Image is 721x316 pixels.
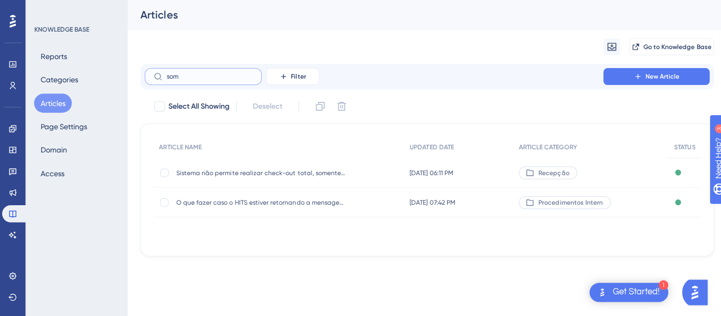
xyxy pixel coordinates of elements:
span: O que fazer caso o HITS estiver retornando a mensagem "Too many calls for same Tenant" para os pa... [175,197,344,205]
span: Go to Knowledge Base [638,42,706,51]
button: Deselect [241,96,290,115]
div: 3 [73,5,77,14]
button: Articles [34,93,71,112]
div: Articles [139,7,682,22]
button: Domain [34,139,73,158]
span: Need Help? [25,3,66,15]
span: ARTICLE CATEGORY [515,142,572,150]
input: Search [165,72,251,80]
img: launcher-image-alternative-text [591,284,604,296]
span: Recepção [534,167,565,176]
span: [DATE] 07:42 PM [406,197,452,205]
button: New Article [599,68,704,84]
button: Reports [34,46,73,65]
div: Open Get Started! checklist, remaining modules: 1 [585,281,663,300]
span: ARTICLE NAME [158,142,200,150]
button: Categories [34,70,84,89]
span: STATUS [669,142,690,150]
span: New Article [640,72,674,80]
button: Page Settings [34,116,93,135]
span: Filter [289,72,303,80]
span: [DATE] 06:11 PM [406,167,450,176]
span: UPDATED DATE [406,142,450,150]
span: Sistema não permite realizar check-out total, somente parcial, o que fazer? [175,167,344,176]
button: Go to Knowledge Base [624,38,708,55]
button: Filter [264,68,317,84]
span: Select All Showing [167,99,228,112]
div: 1 [653,278,663,288]
div: Get Started! [608,284,654,296]
iframe: UserGuiding AI Assistant Launcher [677,274,708,306]
button: Access [34,162,70,181]
span: Deselect [251,99,280,112]
div: KNOWLEDGE BASE [34,25,89,34]
span: Procedimentos Intern [534,197,598,205]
